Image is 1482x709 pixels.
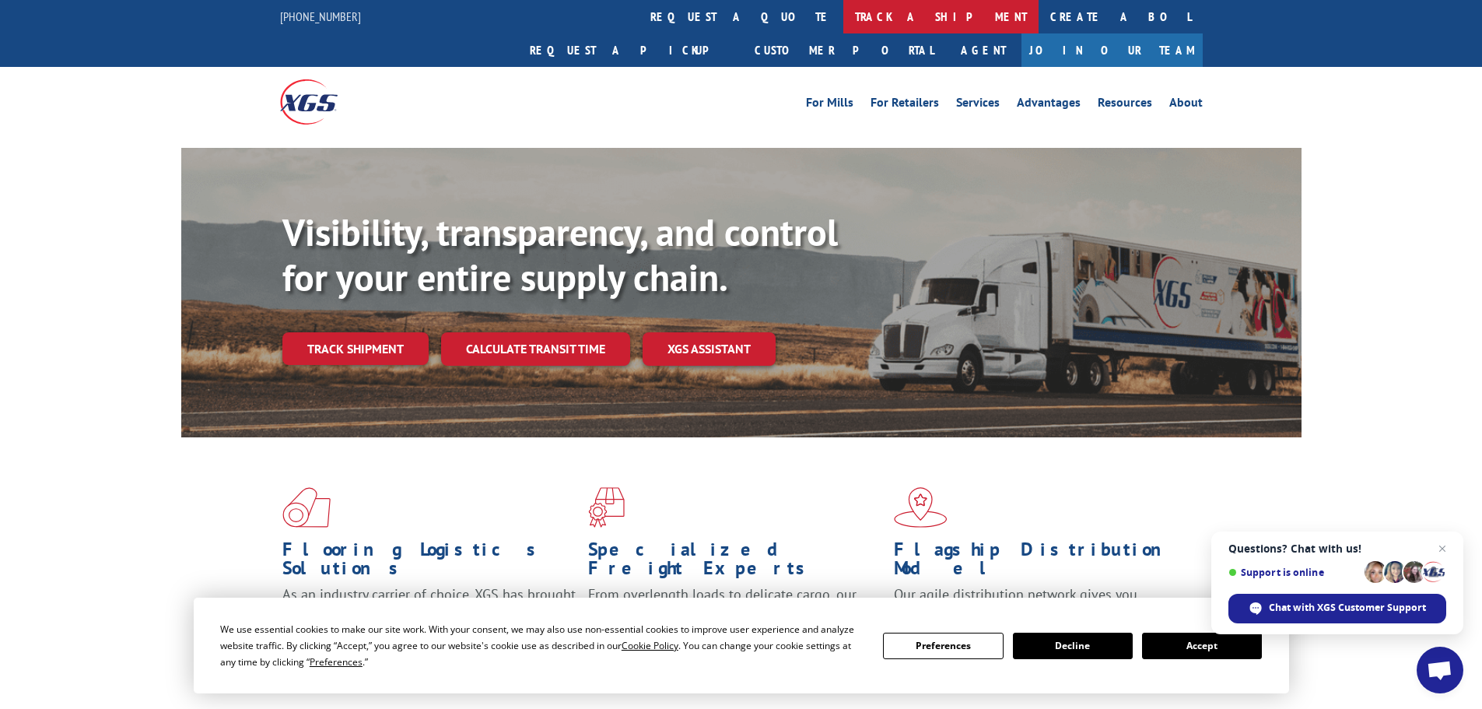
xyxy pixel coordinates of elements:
h1: Specialized Freight Experts [588,540,882,585]
button: Accept [1142,633,1262,659]
button: Preferences [883,633,1003,659]
a: About [1169,97,1203,114]
p: From overlength loads to delicate cargo, our experienced staff knows the best way to move your fr... [588,585,882,655]
span: Questions? Chat with us! [1228,542,1446,555]
h1: Flagship Distribution Model [894,540,1188,585]
a: Advantages [1017,97,1081,114]
img: xgs-icon-total-supply-chain-intelligence-red [282,487,331,528]
a: XGS ASSISTANT [643,332,776,366]
a: Request a pickup [518,33,743,67]
b: Visibility, transparency, and control for your entire supply chain. [282,208,838,301]
span: Cookie Policy [622,639,678,652]
a: Customer Portal [743,33,945,67]
h1: Flooring Logistics Solutions [282,540,576,585]
a: [PHONE_NUMBER] [280,9,361,24]
a: Services [956,97,1000,114]
a: Track shipment [282,332,429,365]
div: Open chat [1417,647,1463,693]
div: Cookie Consent Prompt [194,598,1289,693]
span: Support is online [1228,567,1359,578]
a: For Mills [806,97,853,114]
span: As an industry carrier of choice, XGS has brought innovation and dedication to flooring logistics... [282,585,576,641]
div: Chat with XGS Customer Support [1228,594,1446,623]
a: Resources [1098,97,1152,114]
div: We use essential cookies to make our site work. With your consent, we may also use non-essential ... [220,621,864,670]
a: Calculate transit time [441,332,630,366]
img: xgs-icon-flagship-distribution-model-red [894,487,948,528]
span: Chat with XGS Customer Support [1269,601,1426,615]
button: Decline [1013,633,1133,659]
span: Close chat [1433,539,1452,558]
a: For Retailers [871,97,939,114]
span: Preferences [310,655,363,669]
span: Our agile distribution network gives you nationwide inventory management on demand. [894,585,1180,622]
a: Join Our Team [1021,33,1203,67]
img: xgs-icon-focused-on-flooring-red [588,487,625,528]
a: Agent [945,33,1021,67]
